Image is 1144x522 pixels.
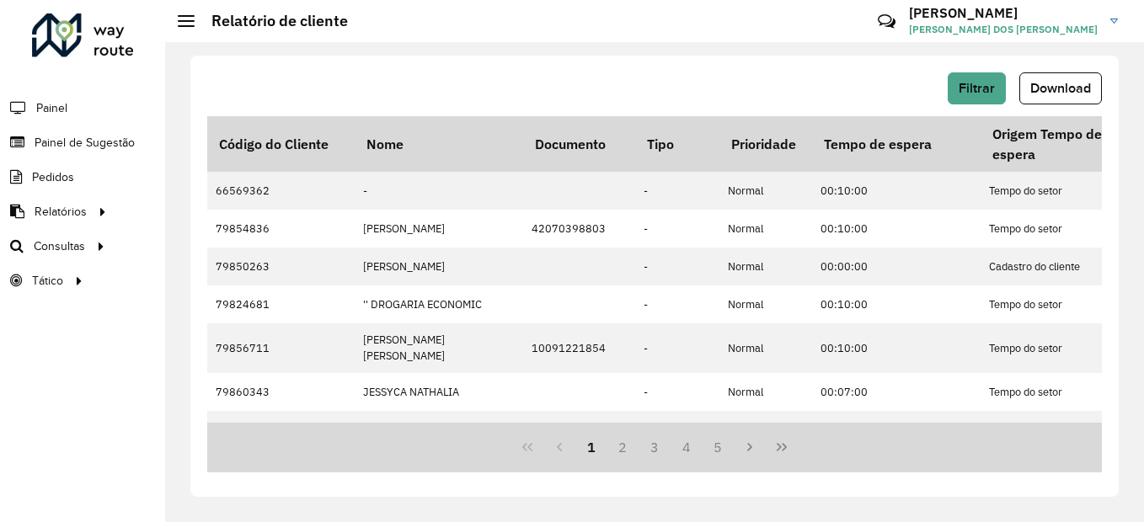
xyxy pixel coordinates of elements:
td: [PERSON_NAME] [355,248,523,285]
td: [PERSON_NAME] [355,210,523,248]
td: 00:00:00 [812,248,981,285]
span: Relatórios [35,203,87,221]
td: Normal [719,248,812,285]
td: 66569362 [207,172,355,210]
button: Next Page [734,431,766,463]
a: Contato Rápido [869,3,905,40]
th: Prioridade [719,116,812,172]
td: 79856711 [207,323,355,372]
td: - [635,323,719,372]
button: 4 [671,431,703,463]
td: 66502934 [207,411,355,449]
td: - [635,248,719,285]
button: Last Page [766,431,798,463]
td: - [635,373,719,411]
span: Consultas [34,237,85,255]
button: 2 [607,431,639,463]
td: [PERSON_NAME] [355,411,523,449]
button: 5 [703,431,735,463]
td: Normal [719,373,812,411]
td: - [635,172,719,210]
td: 42070398803 [523,210,635,248]
td: Normal [719,210,812,248]
td: - [635,411,719,449]
td: 79850263 [207,248,355,285]
span: Tático [32,272,63,290]
td: 79860343 [207,373,355,411]
td: 10091221854 [523,323,635,372]
td: 00:10:00 [812,285,981,323]
span: Painel de Sugestão [35,134,135,152]
td: 00:10:00 [812,210,981,248]
span: Download [1030,81,1091,95]
button: 3 [639,431,671,463]
td: 00:07:00 [812,373,981,411]
button: Download [1019,72,1102,104]
h2: Relatório de cliente [195,12,348,30]
th: Tipo [635,116,719,172]
td: JESSYCA NATHALIA [355,373,523,411]
td: [PERSON_NAME] [PERSON_NAME] [355,323,523,372]
td: 00:10:00 [812,172,981,210]
td: Normal [719,285,812,323]
th: Nome [355,116,523,172]
td: 00:10:00 [812,323,981,372]
td: '' DROGARIA ECONOMIC [355,285,523,323]
button: 1 [575,431,607,463]
th: Tempo de espera [812,116,981,172]
td: - [635,285,719,323]
td: Normal [719,411,812,449]
span: Painel [36,99,67,117]
td: 00:10:00 [812,411,981,449]
td: - [635,210,719,248]
th: Documento [523,116,635,172]
span: Filtrar [959,81,995,95]
td: 79854836 [207,210,355,248]
td: Normal [719,323,812,372]
span: Pedidos [32,168,74,186]
h3: [PERSON_NAME] [909,5,1098,21]
td: 79824681 [207,285,355,323]
th: Código do Cliente [207,116,355,172]
button: Filtrar [948,72,1006,104]
td: - [355,172,523,210]
span: [PERSON_NAME] DOS [PERSON_NAME] [909,22,1098,37]
td: Normal [719,172,812,210]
